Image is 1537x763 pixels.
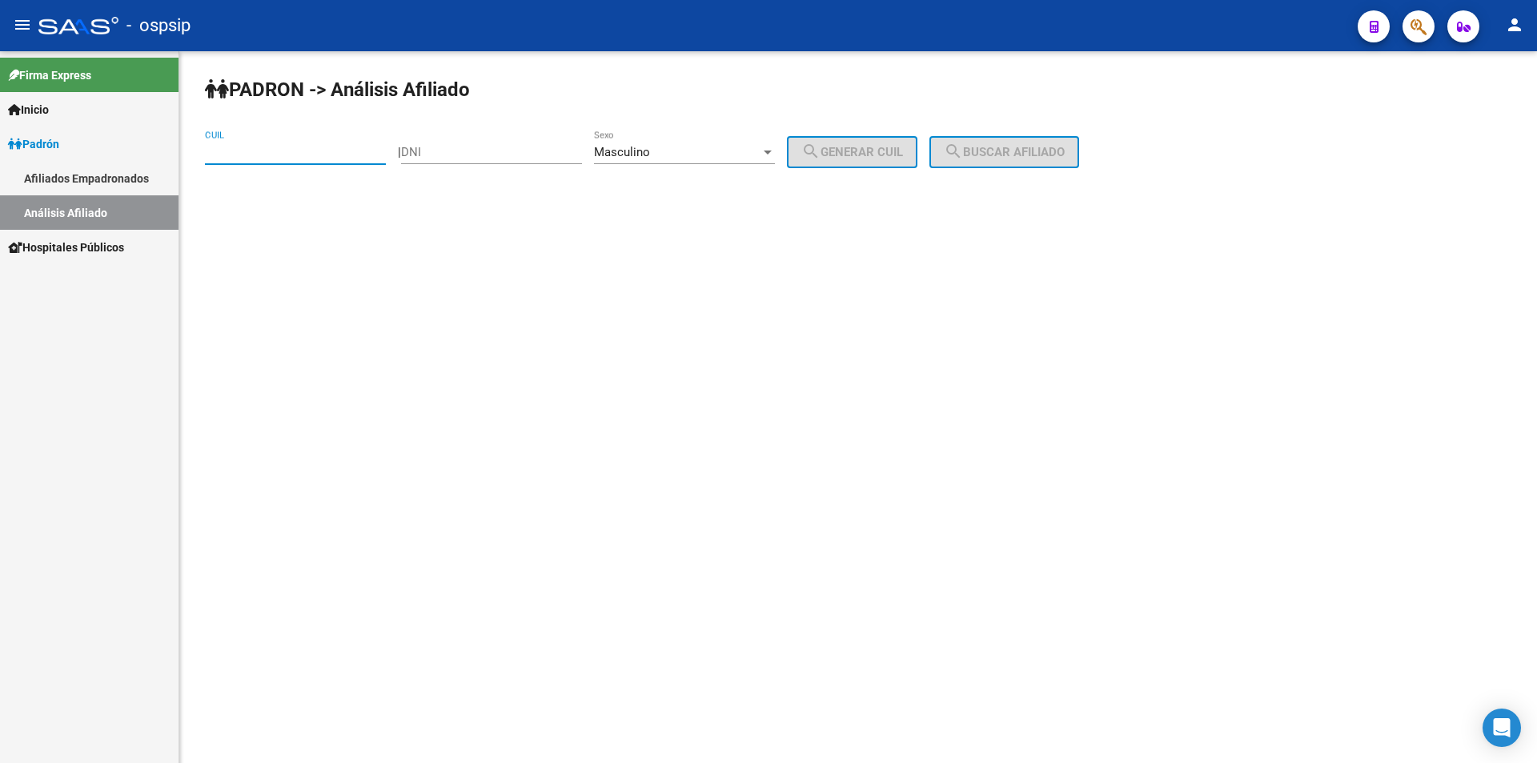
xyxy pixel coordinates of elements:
mat-icon: search [944,142,963,161]
mat-icon: menu [13,15,32,34]
mat-icon: person [1505,15,1524,34]
div: Open Intercom Messenger [1483,709,1521,747]
span: - ospsip [126,8,191,43]
span: Inicio [8,101,49,118]
span: Firma Express [8,66,91,84]
div: | [398,145,929,159]
mat-icon: search [801,142,821,161]
span: Hospitales Públicos [8,239,124,256]
span: Masculino [594,145,650,159]
span: Generar CUIL [801,145,903,159]
button: Generar CUIL [787,136,917,168]
strong: PADRON -> Análisis Afiliado [205,78,470,101]
span: Buscar afiliado [944,145,1065,159]
span: Padrón [8,135,59,153]
button: Buscar afiliado [929,136,1079,168]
